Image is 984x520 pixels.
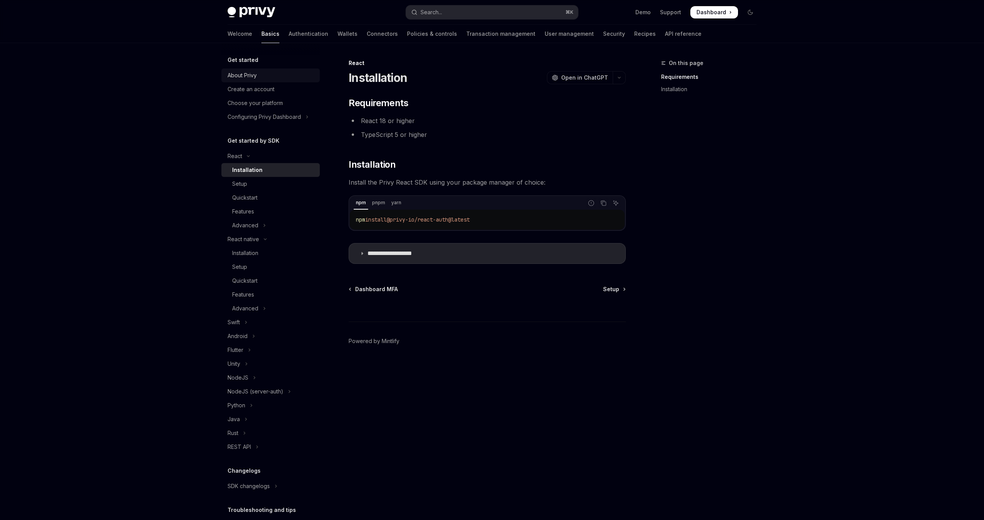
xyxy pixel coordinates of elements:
[221,357,320,371] button: Toggle Unity section
[355,285,398,293] span: Dashboard MFA
[228,466,261,475] h5: Changelogs
[221,205,320,218] a: Features
[221,398,320,412] button: Toggle Python section
[228,85,274,94] div: Create an account
[406,5,578,19] button: Open search
[337,25,357,43] a: Wallets
[387,216,470,223] span: @privy-io/react-auth@latest
[228,505,296,515] h5: Troubleshooting and tips
[466,25,535,43] a: Transaction management
[232,290,254,299] div: Features
[603,25,625,43] a: Security
[228,55,258,65] h5: Get started
[221,329,320,343] button: Toggle Android section
[349,97,408,109] span: Requirements
[232,276,258,285] div: Quickstart
[603,285,625,293] a: Setup
[228,415,240,424] div: Java
[228,387,283,396] div: NodeJS (server-auth)
[221,302,320,315] button: Toggle Advanced section
[665,25,701,43] a: API reference
[669,58,703,68] span: On this page
[221,426,320,440] button: Toggle Rust section
[221,440,320,454] button: Toggle REST API section
[232,262,247,272] div: Setup
[221,96,320,110] a: Choose your platform
[228,136,279,145] h5: Get started by SDK
[349,158,396,171] span: Installation
[407,25,457,43] a: Policies & controls
[228,98,283,108] div: Choose your platform
[289,25,328,43] a: Authentication
[228,428,238,438] div: Rust
[349,285,398,293] a: Dashboard MFA
[634,25,656,43] a: Recipes
[349,71,407,85] h1: Installation
[232,221,258,230] div: Advanced
[661,83,763,95] a: Installation
[221,110,320,124] button: Toggle Configuring Privy Dashboard section
[221,246,320,260] a: Installation
[228,112,301,122] div: Configuring Privy Dashboard
[221,274,320,288] a: Quickstart
[221,149,320,163] button: Toggle React section
[232,304,258,313] div: Advanced
[221,371,320,385] button: Toggle NodeJS section
[221,177,320,191] a: Setup
[349,59,626,67] div: React
[611,198,621,208] button: Ask AI
[367,25,398,43] a: Connectors
[603,285,619,293] span: Setup
[232,165,263,175] div: Installation
[221,218,320,232] button: Toggle Advanced section
[356,216,365,223] span: npm
[221,232,320,246] button: Toggle React native section
[228,235,259,244] div: React native
[545,25,594,43] a: User management
[221,479,320,493] button: Toggle SDK changelogs section
[696,8,726,16] span: Dashboard
[660,8,681,16] a: Support
[349,115,626,126] li: React 18 or higher
[232,193,258,202] div: Quickstart
[228,318,240,327] div: Swift
[661,71,763,83] a: Requirements
[228,7,275,18] img: dark logo
[221,191,320,205] a: Quickstart
[349,177,626,188] span: Install the Privy React SDK using your package manager of choice:
[635,8,651,16] a: Demo
[221,82,320,96] a: Create an account
[354,198,368,207] div: npm
[221,163,320,177] a: Installation
[228,345,243,355] div: Flutter
[228,442,251,452] div: REST API
[598,198,608,208] button: Copy the contents from the code block
[228,482,270,491] div: SDK changelogs
[221,260,320,274] a: Setup
[421,8,442,17] div: Search...
[228,152,242,161] div: React
[228,332,248,341] div: Android
[221,315,320,329] button: Toggle Swift section
[232,207,254,216] div: Features
[228,373,248,382] div: NodeJS
[547,71,613,84] button: Open in ChatGPT
[586,198,596,208] button: Report incorrect code
[221,68,320,82] a: About Privy
[221,385,320,398] button: Toggle NodeJS (server-auth) section
[228,401,245,410] div: Python
[221,343,320,357] button: Toggle Flutter section
[228,25,252,43] a: Welcome
[349,129,626,140] li: TypeScript 5 or higher
[389,198,404,207] div: yarn
[228,71,257,80] div: About Privy
[565,9,573,15] span: ⌘ K
[221,288,320,302] a: Features
[365,216,387,223] span: install
[561,74,608,82] span: Open in ChatGPT
[232,179,247,188] div: Setup
[228,359,240,368] div: Unity
[690,6,738,18] a: Dashboard
[261,25,279,43] a: Basics
[349,337,399,345] a: Powered by Mintlify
